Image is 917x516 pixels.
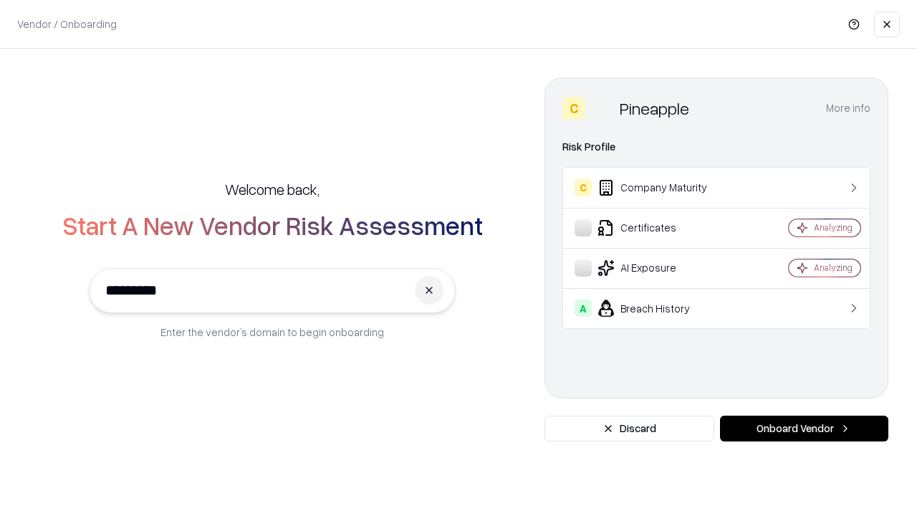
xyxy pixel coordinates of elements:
div: Breach History [575,300,746,317]
div: Certificates [575,219,746,236]
div: A [575,300,592,317]
p: Enter the vendor’s domain to begin onboarding [160,325,384,340]
button: Discard [544,416,714,441]
div: Analyzing [814,262,853,274]
p: Vendor / Onboarding [17,16,117,32]
div: Risk Profile [562,138,870,156]
div: Pineapple [620,97,689,120]
button: More info [826,95,870,121]
div: C [562,97,585,120]
div: AI Exposure [575,259,746,277]
div: Company Maturity [575,179,746,196]
div: C [575,179,592,196]
img: Pineapple [591,97,614,120]
div: Analyzing [814,221,853,234]
h2: Start A New Vendor Risk Assessment [62,211,483,239]
h5: Welcome back, [225,179,320,199]
button: Onboard Vendor [720,416,888,441]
